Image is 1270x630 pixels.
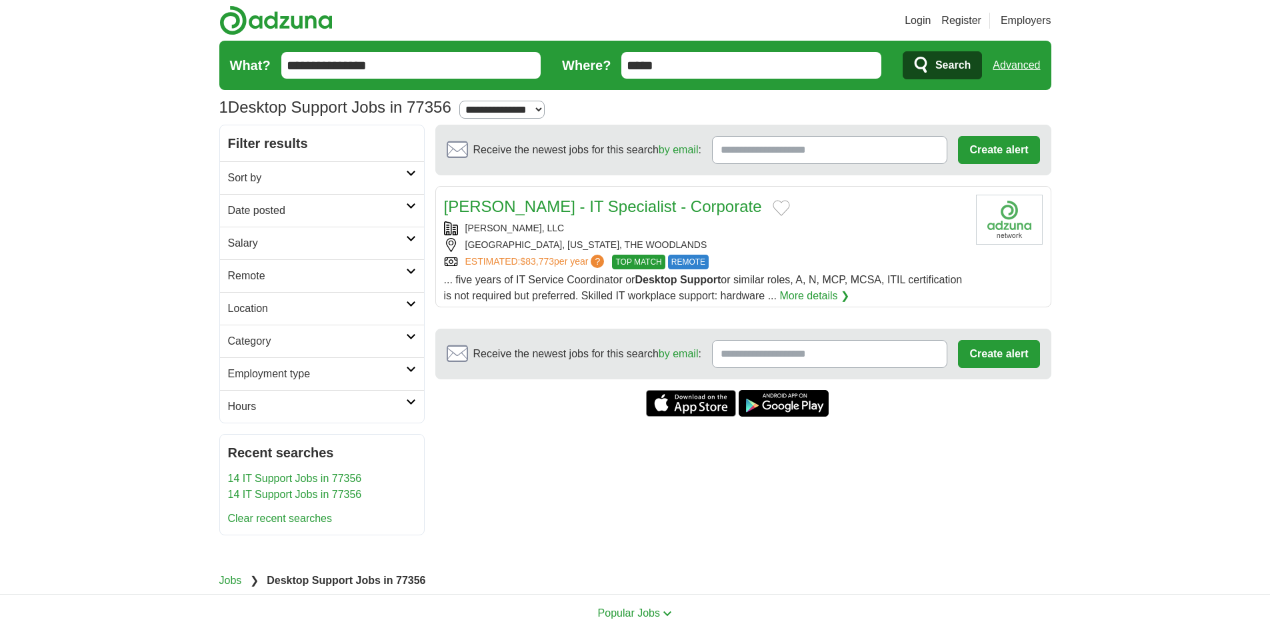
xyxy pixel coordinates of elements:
[220,227,424,259] a: Salary
[228,473,362,484] a: 14 IT Support Jobs in 77356
[473,142,701,158] span: Receive the newest jobs for this search :
[228,489,362,500] a: 14 IT Support Jobs in 77356
[779,288,849,304] a: More details ❯
[941,13,981,29] a: Register
[958,340,1039,368] button: Create alert
[993,52,1040,79] a: Advanced
[228,443,416,463] h2: Recent searches
[612,255,665,269] span: TOP MATCH
[219,575,242,586] a: Jobs
[905,13,931,29] a: Login
[659,348,699,359] a: by email
[220,390,424,423] a: Hours
[219,98,451,116] h1: Desktop Support Jobs in 77356
[220,161,424,194] a: Sort by
[228,170,406,186] h2: Sort by
[562,55,611,75] label: Where?
[773,200,790,216] button: Add to favorite jobs
[228,268,406,284] h2: Remote
[935,52,971,79] span: Search
[219,5,333,35] img: Adzuna logo
[520,256,554,267] span: $83,773
[220,357,424,390] a: Employment type
[228,399,406,415] h2: Hours
[228,366,406,382] h2: Employment type
[739,390,829,417] a: Get the Android app
[976,195,1043,245] img: Company logo
[228,333,406,349] h2: Category
[444,274,963,301] span: ... five years of IT Service Coordinator or or similar roles, A, N, MCP, MCSA, ITIL certification...
[219,95,228,119] span: 1
[220,194,424,227] a: Date posted
[220,292,424,325] a: Location
[659,144,699,155] a: by email
[646,390,736,417] a: Get the iPhone app
[267,575,425,586] strong: Desktop Support Jobs in 77356
[591,255,604,268] span: ?
[230,55,271,75] label: What?
[473,346,701,362] span: Receive the newest jobs for this search :
[228,235,406,251] h2: Salary
[228,301,406,317] h2: Location
[958,136,1039,164] button: Create alert
[220,125,424,161] h2: Filter results
[220,325,424,357] a: Category
[668,255,709,269] span: REMOTE
[250,575,259,586] span: ❯
[663,611,672,617] img: toggle icon
[598,607,660,619] span: Popular Jobs
[444,238,965,252] div: [GEOGRAPHIC_DATA], [US_STATE], THE WOODLANDS
[228,513,333,524] a: Clear recent searches
[680,274,721,285] strong: Support
[465,255,607,269] a: ESTIMATED:$83,773per year?
[444,221,965,235] div: [PERSON_NAME], LLC
[1001,13,1051,29] a: Employers
[444,197,762,215] a: [PERSON_NAME] - IT Specialist - Corporate
[228,203,406,219] h2: Date posted
[635,274,677,285] strong: Desktop
[903,51,982,79] button: Search
[220,259,424,292] a: Remote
